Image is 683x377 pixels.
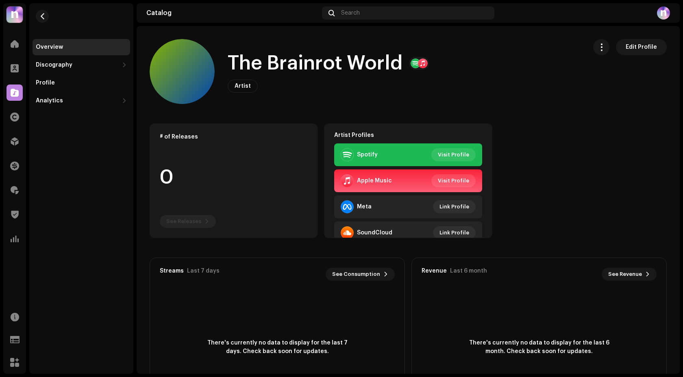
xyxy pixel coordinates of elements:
[602,268,657,281] button: See Revenue
[187,268,220,274] div: Last 7 days
[332,266,380,282] span: See Consumption
[36,80,55,86] div: Profile
[160,268,184,274] div: Streams
[357,204,372,210] div: Meta
[626,39,657,55] span: Edit Profile
[657,6,670,19] img: fb3a13cb-4f38-44fa-8ed9-89aa9dfd3d17
[608,266,642,282] span: See Revenue
[439,225,469,241] span: Link Profile
[150,123,318,238] re-o-card-data: # of Releases
[438,173,469,189] span: Visit Profile
[36,97,63,104] div: Analytics
[204,339,350,356] span: There's currently no data to display for the last 7 days. Check back soon for updates.
[33,39,130,55] re-m-nav-item: Overview
[228,50,402,76] h1: The Brainrot World
[466,339,612,356] span: There's currently no data to display for the last 6 month. Check back soon for updates.
[422,268,447,274] div: Revenue
[357,230,392,236] div: SoundCloud
[33,93,130,109] re-m-nav-dropdown: Analytics
[7,6,23,23] img: 39a81664-4ced-4598-a294-0293f18f6a76
[433,200,476,213] button: Link Profile
[439,199,469,215] span: Link Profile
[36,44,63,50] div: Overview
[33,57,130,73] re-m-nav-dropdown: Discography
[326,268,395,281] button: See Consumption
[357,152,378,158] div: Spotify
[36,62,72,68] div: Discography
[450,268,487,274] div: Last 6 month
[616,39,667,55] button: Edit Profile
[431,174,476,187] button: Visit Profile
[341,10,360,16] span: Search
[146,10,319,16] div: Catalog
[438,147,469,163] span: Visit Profile
[357,178,392,184] div: Apple Music
[433,226,476,239] button: Link Profile
[235,83,251,89] span: Artist
[33,75,130,91] re-m-nav-item: Profile
[431,148,476,161] button: Visit Profile
[334,132,374,139] strong: Artist Profiles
